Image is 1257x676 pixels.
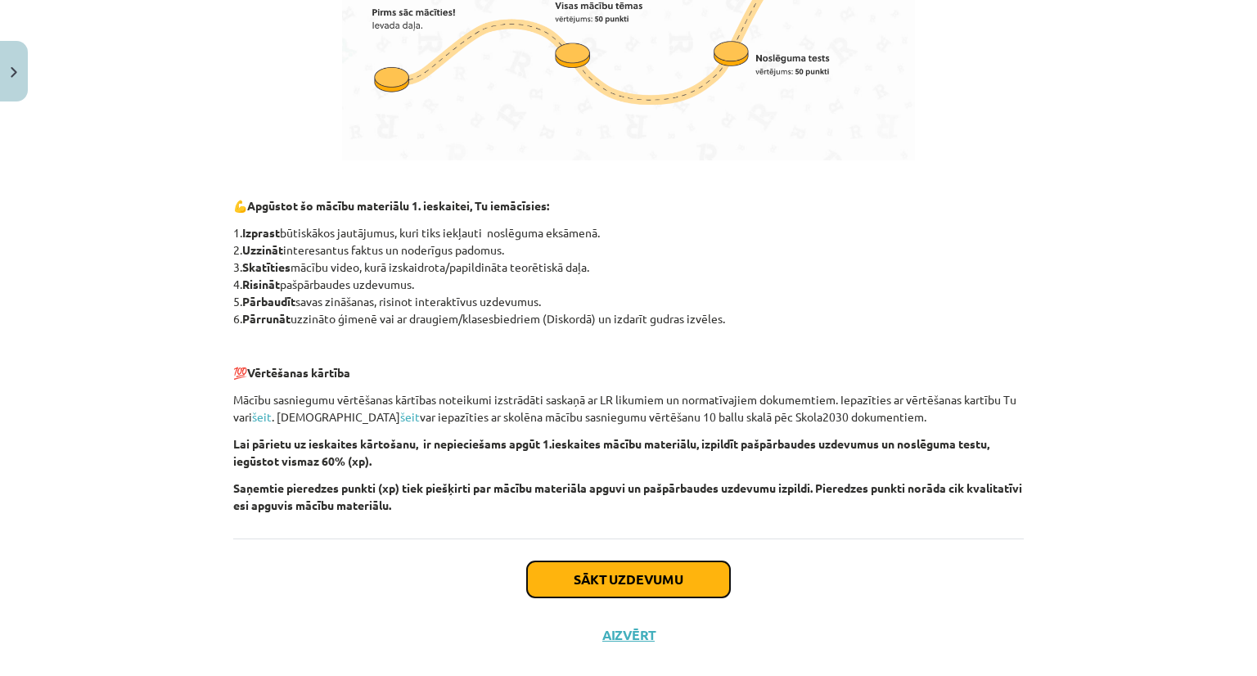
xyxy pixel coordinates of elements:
p: 💪 [233,197,1024,214]
strong: Pārrunāt [242,311,291,326]
a: šeit [400,409,420,424]
strong: Saņemtie pieredzes punkti (xp) tiek piešķirti par mācību materiāla apguvi un pašpārbaudes uzdevum... [233,480,1022,512]
strong: Lai pārietu uz ieskaites kārtošanu, ir nepieciešams apgūt 1.ieskaites mācību materiālu, izpildīt ... [233,436,989,468]
img: icon-close-lesson-0947bae3869378f0d4975bcd49f059093ad1ed9edebbc8119c70593378902aed.svg [11,67,17,78]
p: Mācību sasniegumu vērtēšanas kārtības noteikumi izstrādāti saskaņā ar LR likumiem un normatīvajie... [233,391,1024,426]
button: Aizvērt [597,627,660,643]
strong: Pārbaudīt [242,294,295,309]
p: 1. būtiskākos jautājumus, kuri tiks iekļauti noslēguma eksāmenā. 2. interesantus faktus un noderī... [233,224,1024,327]
strong: Skatīties [242,259,291,274]
a: šeit [252,409,272,424]
strong: Apgūstot šo mācību materiālu 1. ieskaitei, Tu iemācīsies: [247,198,549,213]
button: Sākt uzdevumu [527,561,730,597]
p: 💯 [233,364,1024,381]
strong: Uzzināt [242,242,283,257]
strong: Izprast [242,225,280,240]
strong: Risināt [242,277,280,291]
strong: Vērtēšanas kārtība [247,365,350,380]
